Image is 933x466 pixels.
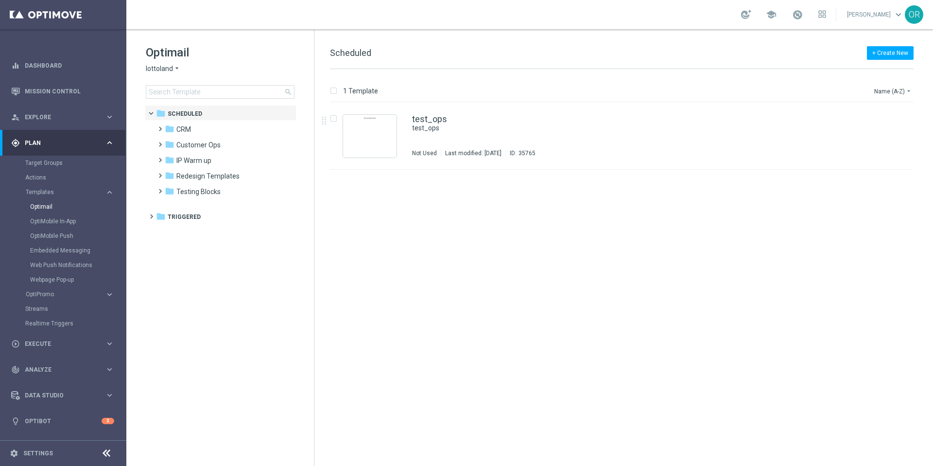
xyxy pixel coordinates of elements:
[105,112,114,122] i: keyboard_arrow_right
[25,287,125,302] div: OptiPromo
[11,88,115,95] button: Mission Control
[25,302,125,316] div: Streams
[30,258,125,272] div: Web Push Notifications
[11,408,114,434] div: Optibot
[25,170,125,185] div: Actions
[11,113,115,121] button: person_search Explore keyboard_arrow_right
[412,149,437,157] div: Not Used
[30,214,125,229] div: OptiMobile In-App
[893,9,904,20] span: keyboard_arrow_down
[343,87,378,95] p: 1 Template
[156,108,166,118] i: folder
[30,199,125,214] div: Optimail
[146,64,173,73] span: lottoland
[26,291,95,297] span: OptiPromo
[330,48,371,58] span: Scheduled
[284,88,292,96] span: search
[11,139,115,147] button: gps_fixed Plan keyboard_arrow_right
[25,408,102,434] a: Optibot
[10,449,18,458] i: settings
[11,53,114,78] div: Dashboard
[176,156,211,165] span: IP Warm up
[30,203,101,211] a: Optimail
[846,7,905,22] a: [PERSON_NAME]keyboard_arrow_down
[25,316,125,331] div: Realtime Triggers
[11,417,115,425] button: lightbulb Optibot 3
[11,417,20,426] i: lightbulb
[25,290,115,298] button: OptiPromo keyboard_arrow_right
[165,186,174,196] i: folder
[165,155,174,165] i: folder
[105,365,114,374] i: keyboard_arrow_right
[25,320,101,327] a: Realtime Triggers
[505,149,536,157] div: ID:
[11,391,105,400] div: Data Studio
[173,64,181,73] i: arrow_drop_down
[146,64,181,73] button: lottoland arrow_drop_down
[26,291,105,297] div: OptiPromo
[11,78,114,104] div: Mission Control
[25,140,105,146] span: Plan
[105,188,114,197] i: keyboard_arrow_right
[11,113,105,122] div: Explore
[867,46,914,60] button: + Create New
[30,217,101,225] a: OptiMobile In-App
[11,113,20,122] i: person_search
[11,139,105,147] div: Plan
[11,340,20,348] i: play_circle_outline
[11,340,105,348] div: Execute
[176,172,240,180] span: Redesign Templates
[165,171,174,180] i: folder
[25,159,101,167] a: Target Groups
[518,149,536,157] div: 35765
[30,232,101,240] a: OptiMobile Push
[146,45,294,60] h1: Optimail
[25,341,105,347] span: Execute
[11,139,20,147] i: gps_fixed
[346,117,394,155] img: 35765.jpeg
[412,124,849,133] a: test_ops
[905,5,923,24] div: OR
[23,450,53,456] a: Settings
[26,189,105,195] div: Templates
[176,141,221,149] span: Customer Ops
[25,156,125,170] div: Target Groups
[25,367,105,373] span: Analyze
[25,185,125,287] div: Templates
[30,243,125,258] div: Embedded Messaging
[25,188,115,196] button: Templates keyboard_arrow_right
[25,174,101,181] a: Actions
[30,272,125,287] div: Webpage Pop-up
[102,418,114,424] div: 3
[11,365,20,374] i: track_changes
[156,212,166,221] i: folder
[905,87,913,95] i: arrow_drop_down
[176,125,191,134] span: CRM
[11,62,115,70] button: equalizer Dashboard
[165,140,174,149] i: folder
[11,392,115,399] button: Data Studio keyboard_arrow_right
[11,340,115,348] button: play_circle_outline Execute keyboard_arrow_right
[105,339,114,348] i: keyboard_arrow_right
[412,124,872,133] div: test_ops
[441,149,505,157] div: Last modified: [DATE]
[30,247,101,254] a: Embedded Messaging
[146,85,294,99] input: Search Template
[176,187,221,196] span: Testing Blocks
[165,124,174,134] i: folder
[11,366,115,374] button: track_changes Analyze keyboard_arrow_right
[25,114,105,120] span: Explore
[873,85,914,97] button: Name (A-Z)arrow_drop_down
[25,393,105,398] span: Data Studio
[25,305,101,313] a: Streams
[26,189,95,195] span: Templates
[11,365,105,374] div: Analyze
